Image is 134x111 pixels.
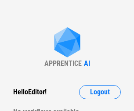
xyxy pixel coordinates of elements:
div: APPRENTICE [44,59,82,68]
img: Apprentice AI [50,27,85,59]
span: Logout [90,89,110,96]
button: Logout [79,85,121,99]
div: Hello Editor ! [13,85,47,99]
div: AI [84,59,90,68]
